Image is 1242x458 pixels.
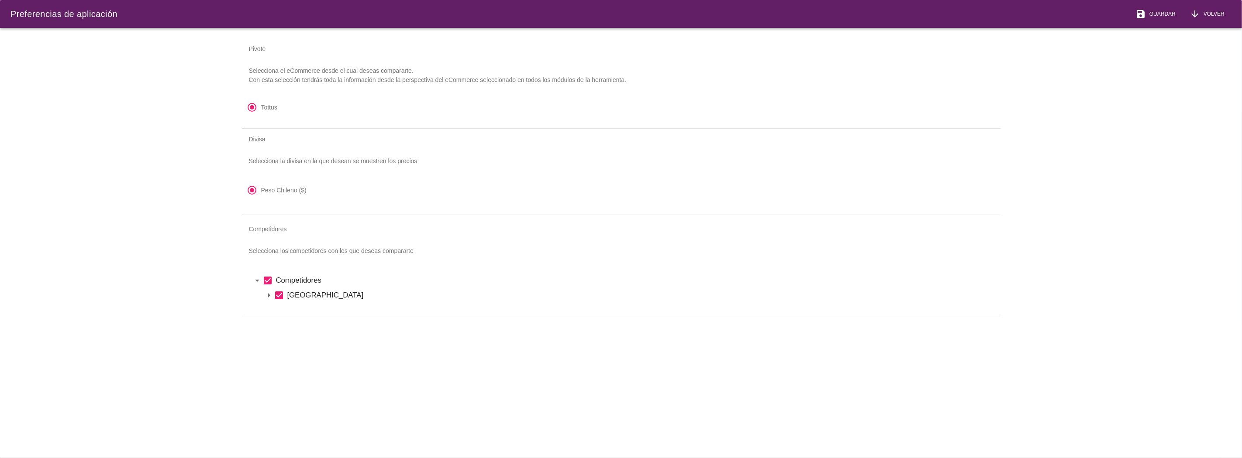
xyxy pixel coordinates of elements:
[274,290,285,301] i: check_box
[252,275,263,286] i: arrow_drop_down
[1200,10,1225,18] span: Volver
[242,38,1000,59] div: Pivote
[10,7,117,21] div: Preferencias de aplicación
[242,129,1000,150] div: Divisa
[242,219,1000,239] div: Competidores
[276,275,990,286] label: Competidores
[261,103,277,112] label: Tottus
[1135,9,1146,19] i: save
[287,290,990,301] label: [GEOGRAPHIC_DATA]
[242,59,1000,92] p: Selecciona el eCommerce desde el cual deseas compararte. Con esta selección tendrás toda la infor...
[1190,9,1200,19] i: arrow_downward
[1146,10,1176,18] span: Guardar
[242,239,1000,263] p: Selecciona los competidores con los que deseas compararte
[242,150,1000,173] p: Selecciona la divisa en la que desean se muestren los precios
[264,290,274,301] i: arrow_drop_down
[263,275,273,286] i: check_box
[261,186,307,195] label: Peso Chileno ($)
